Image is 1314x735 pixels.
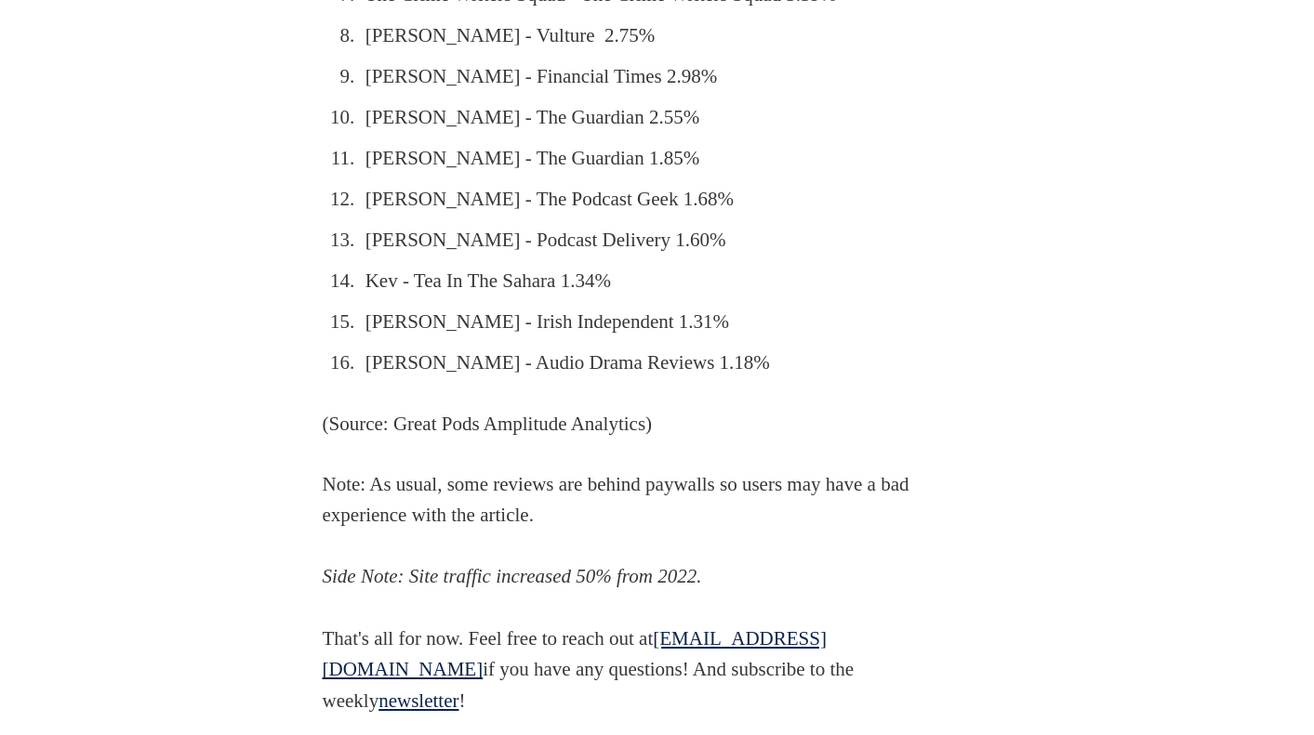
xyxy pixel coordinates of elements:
em: Side Note: Site traffic increased 50% from 2022. [323,565,702,587]
p: That's all for now. Feel free to reach out at if you have any questions! And subscribe to the wee... [323,561,992,717]
li: [PERSON_NAME] - The Podcast Geek 1.68% [359,184,962,216]
li: [PERSON_NAME] - Irish Independent 1.31% [359,307,962,338]
li: Kev - Tea In The Sahara 1.34% [359,266,962,297]
li: [PERSON_NAME] - Podcast Delivery 1.60% [359,225,962,256]
p: Note: As usual, some reviews are behind paywalls so users may have a bad experience with the arti... [323,469,992,532]
li: [PERSON_NAME] - Vulture 2.75% [359,20,962,52]
li: [PERSON_NAME] - Financial Times 2.98% [359,61,962,93]
li: [PERSON_NAME] - Audio Drama Reviews 1.18% [359,348,962,379]
p: (Source: Great Pods Amplitude Analytics) [323,409,992,440]
li: [PERSON_NAME] - The Guardian 1.85% [359,143,962,175]
li: [PERSON_NAME] - The Guardian 2.55% [359,102,962,134]
a: newsletter [378,689,458,712]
